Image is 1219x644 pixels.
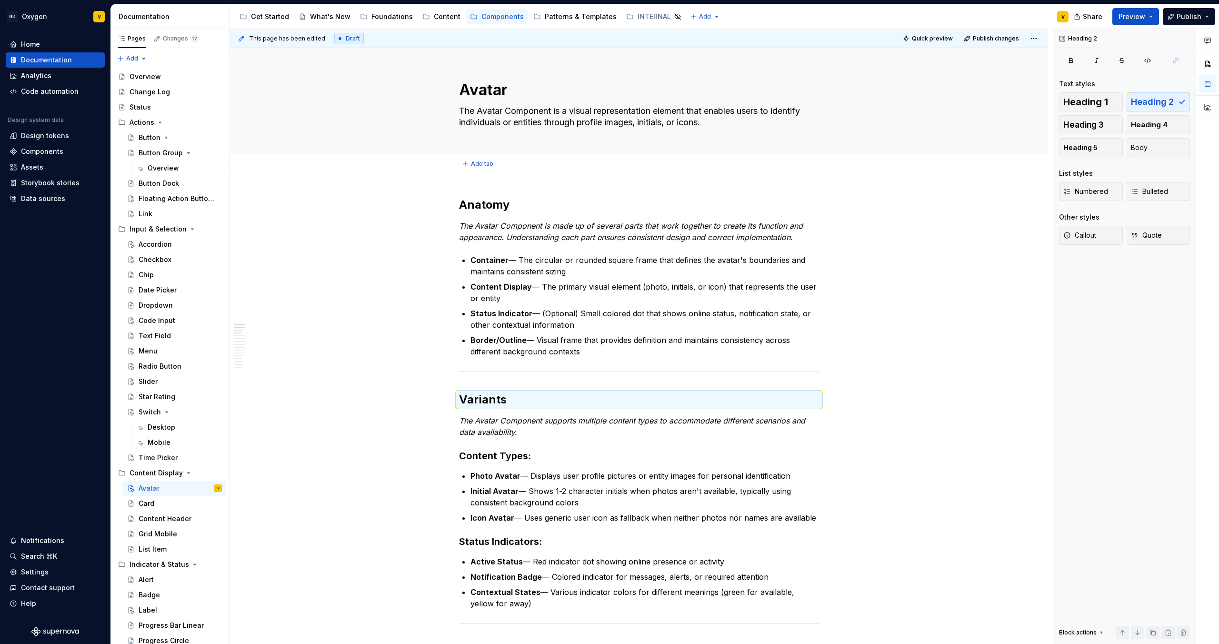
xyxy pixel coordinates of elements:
a: Floating Action Button (FAB) [123,191,226,206]
a: Radio Button [123,359,226,374]
a: Accordion [123,237,226,252]
a: Supernova Logo [31,627,79,636]
div: Block actions [1059,629,1097,636]
h2: Variants [459,392,819,407]
a: Card [123,496,226,511]
button: Quick preview [900,32,957,45]
div: Text styles [1059,79,1095,89]
a: Foundations [356,9,417,24]
button: Notifications [6,533,105,548]
button: Contact support [6,580,105,595]
p: — The primary visual element (photo, initials, or icon) that represents the user or entity [470,281,819,304]
p: — Displays user profile pictures or entity images for personal identification [470,470,819,482]
div: Status [130,102,151,112]
a: Overview [114,69,226,84]
div: V [1061,13,1065,20]
span: Body [1131,143,1148,152]
em: The Avatar Component is made up of several parts that work together to create its function and ap... [459,221,805,242]
a: Button Group [123,145,226,161]
a: Content Header [123,511,226,526]
div: Time Picker [139,453,178,463]
span: Quick preview [912,35,953,42]
a: Link [123,206,226,221]
strong: Content Display [470,282,532,292]
a: Data sources [6,191,105,206]
a: Alert [123,572,226,587]
div: Indicator & Status [114,557,226,572]
div: Overview [148,163,179,173]
a: Content [419,9,464,24]
button: Add [114,52,150,65]
strong: Active Status [470,557,523,566]
a: AvatarV [123,481,226,496]
div: Data sources [21,194,65,203]
div: Block actions [1059,626,1105,639]
em: The Avatar Component supports multiple content types to accommodate different scenarios and data ... [459,416,808,437]
button: Heading 4 [1127,115,1190,134]
strong: Contextual States [470,587,540,597]
button: Search ⌘K [6,549,105,564]
a: Badge [123,587,226,603]
div: Content Display [130,468,183,478]
span: Quote [1131,231,1162,240]
div: Input & Selection [114,221,226,237]
a: Switch [123,404,226,420]
span: Add [699,13,711,20]
div: Assets [21,162,43,172]
span: Numbered [1063,187,1108,196]
a: Components [6,144,105,159]
div: Pages [118,35,146,42]
h3: Status Indicators: [459,535,819,548]
div: Help [21,599,36,608]
div: Accordion [139,240,172,249]
a: Overview [132,161,226,176]
button: Heading 3 [1059,115,1123,134]
button: Preview [1112,8,1159,25]
a: Label [123,603,226,618]
a: Chip [123,267,226,282]
span: Add tab [471,160,493,168]
div: Storybook stories [21,178,80,188]
a: Get Started [236,9,293,24]
p: — Colored indicator for messages, alerts, or required attention [470,571,819,583]
a: Mobile [132,435,226,450]
div: Contact support [21,583,75,593]
div: Content Header [139,514,191,523]
div: Indicator & Status [130,560,189,569]
div: Button Dock [139,179,179,188]
div: Alert [139,575,154,584]
div: Change Log [130,87,170,97]
div: Checkbox [139,255,171,264]
strong: Initial Avatar [470,486,519,496]
strong: Status Indicator [470,309,532,318]
div: Settings [21,567,49,577]
div: Text Field [139,331,171,341]
div: Button [139,133,160,142]
div: Chip [139,270,154,280]
a: What's New [295,9,354,24]
button: Help [6,596,105,611]
button: Heading 5 [1059,138,1123,157]
div: Actions [114,115,226,130]
span: Publish [1177,12,1201,21]
div: Menu [139,346,158,356]
span: This page has been edited. [249,35,327,42]
button: Publish [1163,8,1215,25]
div: Home [21,40,40,49]
a: Code automation [6,84,105,99]
strong: Notification Badge [470,572,542,582]
span: Bulleted [1131,187,1168,196]
div: Foundations [371,12,413,21]
div: Label [139,605,157,615]
div: Design tokens [21,131,69,141]
span: Share [1083,12,1102,21]
textarea: The Avatar Component is a visual representation element that enables users to identify individual... [457,103,817,130]
a: Design tokens [6,128,105,143]
div: Avatar [139,483,160,493]
span: Heading 1 [1063,97,1108,107]
button: Callout [1059,226,1123,245]
div: Content [434,12,460,21]
div: Code Input [139,316,175,325]
div: List styles [1059,169,1093,178]
span: Heading 4 [1131,120,1168,130]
